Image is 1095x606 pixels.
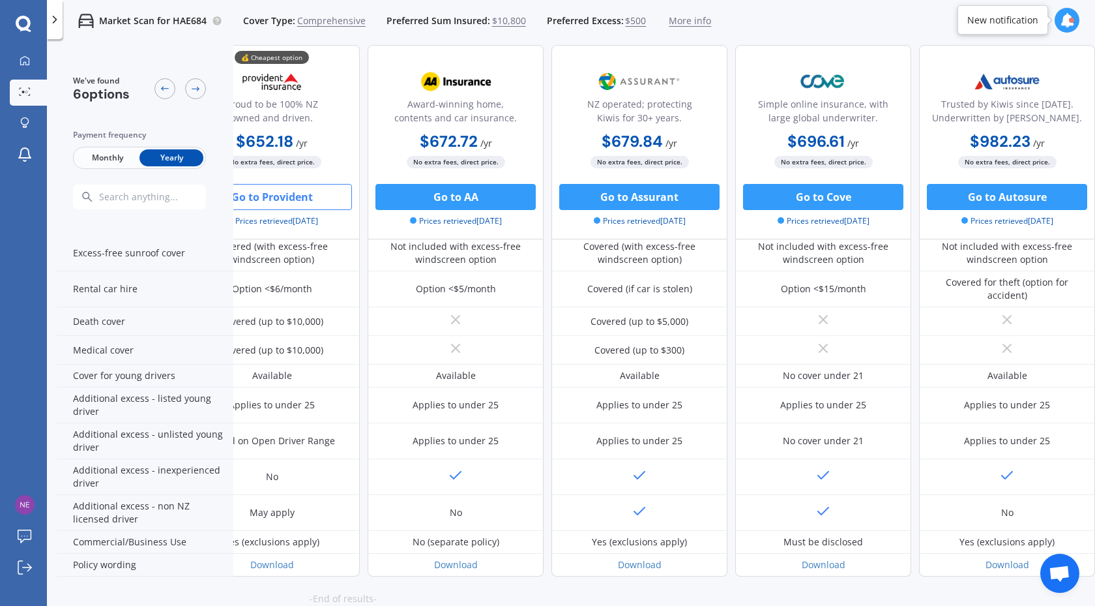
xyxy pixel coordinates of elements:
div: Applies to under 25 [413,434,499,447]
div: Covered (up to $300) [594,344,684,357]
span: Yearly [139,149,203,166]
span: Prices retrieved [DATE] [778,215,869,227]
div: Applies to under 25 [964,399,1050,412]
span: $500 [625,14,646,27]
div: NZ operated; protecting Kiwis for 30+ years. [562,97,716,130]
div: Death cover [57,307,233,336]
div: Simple online insurance, with large global underwriter. [746,97,900,130]
div: Available [436,369,476,382]
div: Covered (up to $5,000) [591,315,688,328]
img: Autosure.webp [964,65,1050,98]
div: Cover for young drivers [57,365,233,387]
b: $679.84 [602,131,663,151]
div: No [450,506,462,519]
a: Download [618,558,662,571]
div: Additional excess - unlisted young driver [57,423,233,459]
div: No (separate policy) [413,536,499,549]
span: No extra fees, direct price. [223,156,321,168]
div: Applies to under 25 [964,434,1050,447]
span: No extra fees, direct price. [774,156,873,168]
span: Prices retrieved [DATE] [961,215,1053,227]
div: Yes (exclusions apply) [959,536,1055,549]
div: Covered (with excess-free windscreen option) [194,240,350,266]
button: Go to Autosure [927,184,1087,210]
span: Preferred Excess: [547,14,624,27]
div: No cover under 21 [783,369,864,382]
span: Cover Type: [243,14,295,27]
div: May apply [250,506,295,519]
div: Applies to under 25 [596,434,682,447]
div: Applies to under 25 [780,399,866,412]
span: Preferred Sum Insured: [387,14,490,27]
span: Prices retrieved [DATE] [410,215,502,227]
div: Excess-free sunroof cover [57,235,233,271]
b: $672.72 [420,131,478,151]
input: Search anything... [98,191,231,203]
span: Prices retrieved [DATE] [594,215,686,227]
div: Not included with excess-free windscreen option [745,240,901,266]
span: Prices retrieved [DATE] [226,215,318,227]
div: Additional excess - inexperienced driver [57,459,233,495]
b: $982.23 [970,131,1030,151]
div: No [266,470,278,483]
span: No extra fees, direct price. [958,156,1057,168]
div: New notification [967,14,1038,27]
div: No [1001,506,1014,519]
div: Based on Open Driver Range [209,434,335,447]
button: Go to AA [375,184,536,210]
div: Covered (up to $10,000) [220,344,323,357]
a: Download [250,558,294,571]
span: More info [669,14,711,27]
div: No cover under 21 [783,434,864,447]
div: Additional excess - non NZ licensed driver [57,495,233,531]
button: Go to Assurant [559,184,720,210]
span: No extra fees, direct price. [407,156,505,168]
img: car.f15378c7a67c060ca3f3.svg [78,13,94,29]
div: Not included with excess-free windscreen option [929,240,1085,266]
div: 💰 Cheapest option [235,51,309,64]
img: Cove.webp [780,65,866,98]
div: Open chat [1040,554,1079,593]
img: Provident.png [229,65,315,98]
span: / yr [296,137,308,149]
div: Applies to under 25 [413,399,499,412]
span: / yr [480,137,492,149]
b: $696.61 [787,131,845,151]
span: 6 options [73,85,130,102]
div: Additional excess - listed young driver [57,387,233,423]
img: AA.webp [413,65,499,98]
div: Not included with excess-free windscreen option [377,240,534,266]
a: Download [985,558,1029,571]
div: Option <$5/month [416,282,496,295]
span: / yr [665,137,677,149]
button: Go to Cove [743,184,903,210]
span: -End of results- [310,592,377,605]
div: Available [252,369,292,382]
span: We've found [73,75,130,87]
div: Yes (exclusions apply) [592,536,687,549]
span: / yr [847,137,859,149]
div: Policy wording [57,554,233,577]
div: Trusted by Kiwis since [DATE]. Underwritten by [PERSON_NAME]. [930,97,1084,130]
button: Go to Provident [192,184,352,210]
div: Medical cover [57,336,233,365]
div: Proud to be 100% NZ owned and driven. [195,97,349,130]
div: Payment frequency [73,129,206,142]
div: Available [987,369,1027,382]
span: Comprehensive [297,14,366,27]
div: Covered (up to $10,000) [220,315,323,328]
div: Option <$6/month [232,282,312,295]
div: Option <$15/month [781,282,866,295]
div: Must be disclosed [783,536,863,549]
div: Available [620,369,660,382]
div: Covered (with excess-free windscreen option) [561,240,718,266]
img: f310dcd306a027239ec4a42356f0d892 [15,495,35,515]
p: Market Scan for HAE684 [99,14,207,27]
div: Award-winning home, contents and car insurance. [379,97,533,130]
a: Download [434,558,478,571]
span: Monthly [76,149,139,166]
b: $652.18 [236,131,293,151]
a: Download [802,558,845,571]
div: Rental car hire [57,271,233,307]
div: Covered (if car is stolen) [587,282,692,295]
